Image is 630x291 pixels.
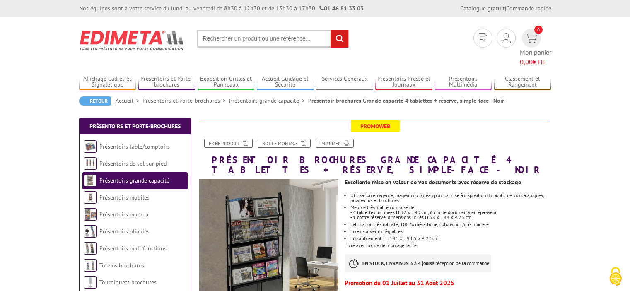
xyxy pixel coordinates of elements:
a: Tourniquets brochures [99,279,157,286]
input: Rechercher un produit ou une référence... [197,30,349,48]
a: Retour [79,96,111,106]
a: Présentoirs Presse et Journaux [375,75,432,89]
img: Totems brochures [84,259,97,272]
img: devis rapide [525,34,537,43]
span: € HT [520,57,551,67]
strong: Excellente mise en valeur de vos documents avec réserve de stockage [345,178,521,186]
a: Commande rapide [506,5,551,12]
a: Services Généraux [316,75,373,89]
span: Mon panier [520,48,551,67]
a: Présentoirs multifonctions [99,245,167,252]
a: Présentoirs de sol sur pied [99,160,167,167]
div: Nos équipes sont à votre service du lundi au vendredi de 8h30 à 12h30 et de 13h30 à 17h30 [79,4,364,12]
input: rechercher [331,30,348,48]
span: Promoweb [351,120,400,132]
a: Présentoirs mobiles [99,194,150,201]
img: Présentoirs grande capacité [84,174,97,187]
a: Présentoirs et Porte-brochures [138,75,196,89]
a: Classement et Rangement [494,75,551,89]
img: Présentoirs de sol sur pied [84,157,97,170]
li: Présentoir brochures Grande capacité 4 tablettes + réserve, simple-face - Noir [308,96,504,105]
span: 0,00 [520,58,533,66]
img: Présentoirs muraux [84,208,97,221]
img: Edimeta [79,25,185,55]
a: Accueil [116,97,142,104]
img: Cookies (fenêtre modale) [605,266,626,287]
a: Présentoirs pliables [99,228,150,235]
img: Présentoirs pliables [84,225,97,238]
div: Livré avec notice de montage facile [345,175,557,290]
strong: 01 46 81 33 03 [319,5,364,12]
a: Présentoirs table/comptoirs [99,143,170,150]
img: Présentoirs mobiles [84,191,97,204]
a: Présentoirs muraux [99,211,149,218]
li: Fixes sur vérins réglables [350,229,551,234]
a: Imprimer [316,139,354,148]
img: devis rapide [479,33,487,43]
a: Catalogue gratuit [460,5,505,12]
p: Meuble très stable composé de: [350,205,551,210]
img: Présentoirs table/comptoirs [84,140,97,153]
a: Présentoirs et Porte-brochures [89,123,181,130]
a: Affichage Cadres et Signalétique [79,75,136,89]
a: Présentoirs grande capacité [99,177,169,184]
a: Accueil Guidage et Sécurité [257,75,314,89]
a: Présentoirs et Porte-brochures [142,97,229,104]
a: Exposition Grilles et Panneaux [198,75,255,89]
a: devis rapide 0 Mon panier 0,00€ HT [520,29,551,67]
p: Promotion du 01 Juillet au 31 Août 2025 [345,281,551,286]
strong: EN STOCK, LIVRAISON 3 à 4 jours [362,260,432,266]
p: - 4 tablettes inclinées H 32 x L 90 cm, 6 cm de documents en épaisseur [350,210,551,215]
p: à réception de la commande [345,254,491,272]
img: Présentoirs multifonctions [84,242,97,255]
p: Encombrement : H 181 x L 94,5 x P 27 cm [350,236,551,241]
div: | [460,4,551,12]
p: - 1 coffre réserve, dimensions utiles H 38 x L 88 x P 23 cm [350,215,551,220]
li: Fabrication très robuste, 100 % métallique, coloris noir/gris martelé [350,222,551,227]
a: Présentoirs grande capacité [229,97,308,104]
img: Tourniquets brochures [84,276,97,289]
span: 0 [534,26,543,34]
img: devis rapide [502,33,511,43]
a: Fiche produit [204,139,253,148]
button: Cookies (fenêtre modale) [601,263,630,291]
li: Utilisation en agence, magasin ou bureau pour la mise à disposition du public de vos catalogues, ... [350,193,551,203]
a: Notice Montage [258,139,311,148]
a: Présentoirs Multimédia [435,75,492,89]
a: Totems brochures [99,262,144,269]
